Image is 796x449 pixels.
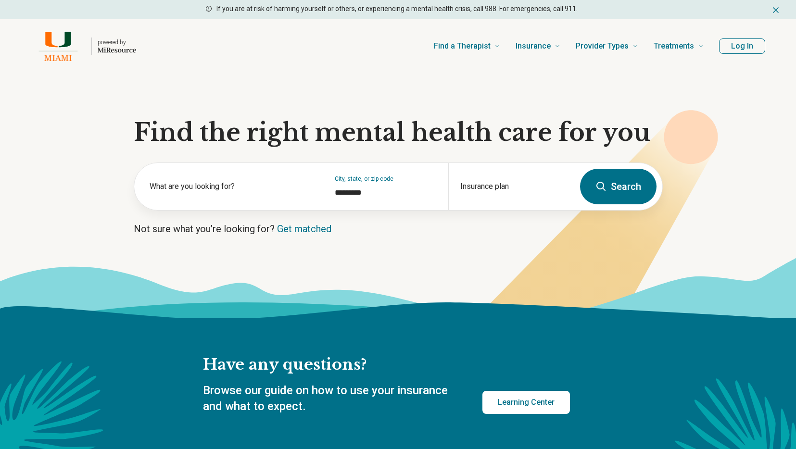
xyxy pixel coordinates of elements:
h2: Have any questions? [203,355,570,375]
p: Browse our guide on how to use your insurance and what to expect. [203,383,459,415]
a: Provider Types [576,27,638,65]
p: powered by [98,38,136,46]
h1: Find the right mental health care for you [134,118,663,147]
p: Not sure what you’re looking for? [134,222,663,236]
a: Find a Therapist [434,27,500,65]
span: Treatments [654,39,694,53]
a: Home page [31,31,136,62]
span: Find a Therapist [434,39,491,53]
span: Provider Types [576,39,629,53]
p: If you are at risk of harming yourself or others, or experiencing a mental health crisis, call 98... [216,4,578,14]
button: Dismiss [771,4,781,15]
button: Search [580,169,657,204]
button: Log In [719,38,765,54]
label: What are you looking for? [150,181,311,192]
a: Insurance [516,27,560,65]
span: Insurance [516,39,551,53]
a: Learning Center [482,391,570,414]
a: Get matched [277,223,331,235]
a: Treatments [654,27,704,65]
